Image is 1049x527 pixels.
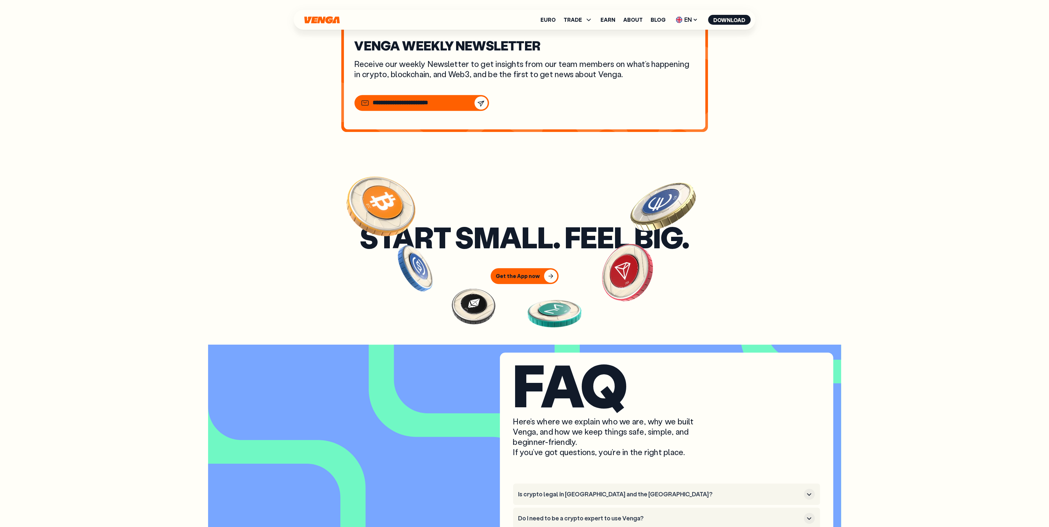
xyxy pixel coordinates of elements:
h3: Do I need to be a crypto expert to use Venga? [518,515,801,522]
span: TRADE [564,17,582,22]
p: Here’s where we explain who we are, why we built Venga, and how we keep things safe, simple, and ... [513,416,714,457]
h2: VENGA WEEKLY NEWSLETTER [355,40,695,51]
img: MKR [520,279,590,343]
span: TRADE [564,16,593,24]
svg: Home [304,16,341,24]
h3: Start small. Feel big. [360,224,689,250]
img: TRX [586,232,668,313]
img: BTC [332,168,430,254]
img: USDC [386,239,445,298]
a: About [624,17,643,22]
a: Euro [541,17,556,22]
a: Blog [651,17,666,22]
button: Do I need to be a crypto expert to use Venga? [518,513,815,524]
h3: Is crypto legal in [GEOGRAPHIC_DATA] and the [GEOGRAPHIC_DATA]? [518,491,801,498]
span: EN [674,15,700,25]
button: Get the App now [491,268,559,284]
h2: FAQ [513,359,820,410]
button: Is crypto legal in [GEOGRAPHIC_DATA] and the [GEOGRAPHIC_DATA]? [518,489,815,500]
button: Download [708,15,751,25]
img: EURO [622,166,705,250]
a: Earn [601,17,616,22]
img: flag-uk [676,16,683,23]
button: Subscribe [475,96,488,109]
p: Receive our weekly Newsletter to get insights from our team members on what’s happening in crypto... [355,59,695,79]
img: ETH [443,275,504,337]
div: Get the App now [496,273,540,279]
